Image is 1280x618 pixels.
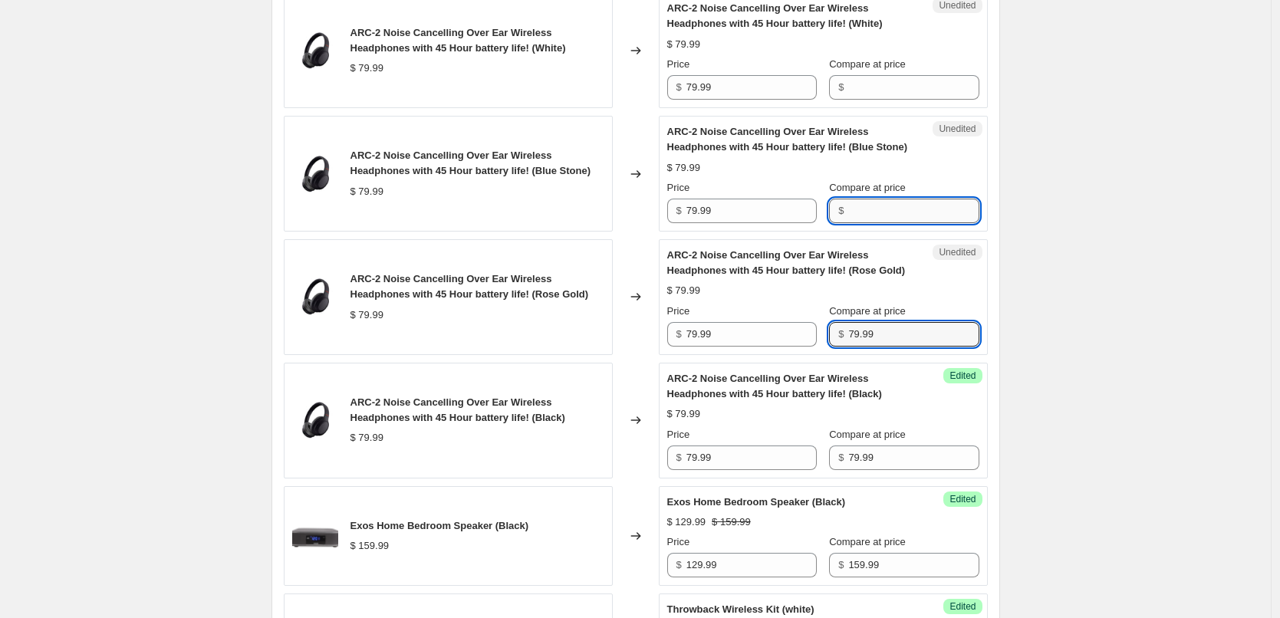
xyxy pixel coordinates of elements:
div: $ 79.99 [350,430,383,445]
span: $ [676,81,682,93]
span: ARC-2 Noise Cancelling Over Ear Wireless Headphones with 45 Hour battery life! (Blue Stone) [350,150,591,176]
div: $ 129.99 [667,514,706,530]
span: $ [676,205,682,216]
div: $ 79.99 [667,283,700,298]
span: Exos Home Bedroom Speaker (Black) [667,496,846,508]
span: Edited [949,600,976,613]
span: ARC-2 Noise Cancelling Over Ear Wireless Headphones with 45 Hour battery life! (White) [350,27,566,54]
span: $ [676,328,682,340]
span: Compare at price [829,182,906,193]
img: AI5102-BLK_80x.jpg [292,274,338,320]
span: $ [838,205,844,216]
span: ARC-2 Noise Cancelling Over Ear Wireless Headphones with 45 Hour battery life! (Rose Gold) [350,273,589,300]
span: Edited [949,370,976,382]
span: Unedited [939,246,976,258]
span: Exos Home Bedroom Speaker (Black) [350,520,529,531]
span: $ [838,81,844,93]
div: $ 79.99 [350,184,383,199]
span: Price [667,536,690,547]
span: ARC-2 Noise Cancelling Over Ear Wireless Headphones with 45 Hour battery life! (Black) [350,396,565,423]
strike: $ 159.99 [712,514,751,530]
span: ARC-2 Noise Cancelling Over Ear Wireless Headphones with 45 Hour battery life! (Black) [667,373,882,399]
span: Unedited [939,123,976,135]
span: Throwback Wireless Kit (white) [667,603,814,615]
span: Compare at price [829,305,906,317]
span: $ [676,559,682,570]
span: Compare at price [829,58,906,70]
span: Price [667,305,690,317]
div: $ 79.99 [350,307,383,323]
span: $ [676,452,682,463]
span: $ [838,452,844,463]
span: ARC-2 Noise Cancelling Over Ear Wireless Headphones with 45 Hour battery life! (Rose Gold) [667,249,906,276]
span: Price [667,58,690,70]
div: $ 79.99 [667,406,700,422]
img: thumbnail_60a95fd2-3425-4514-af54-fc7131b01705_80x.png [292,513,338,559]
span: Compare at price [829,536,906,547]
span: Compare at price [829,429,906,440]
img: AI5102-BLK_80x.jpg [292,151,338,197]
span: Price [667,429,690,440]
div: $ 159.99 [350,538,390,554]
div: $ 79.99 [667,37,700,52]
div: $ 79.99 [350,61,383,76]
div: $ 79.99 [667,160,700,176]
img: AI5102-BLK_80x.jpg [292,397,338,443]
span: $ [838,559,844,570]
span: $ [838,328,844,340]
span: Edited [949,493,976,505]
span: Price [667,182,690,193]
span: ARC-2 Noise Cancelling Over Ear Wireless Headphones with 45 Hour battery life! (White) [667,2,883,29]
span: ARC-2 Noise Cancelling Over Ear Wireless Headphones with 45 Hour battery life! (Blue Stone) [667,126,907,153]
img: AI5102-BLK_80x.jpg [292,28,338,74]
